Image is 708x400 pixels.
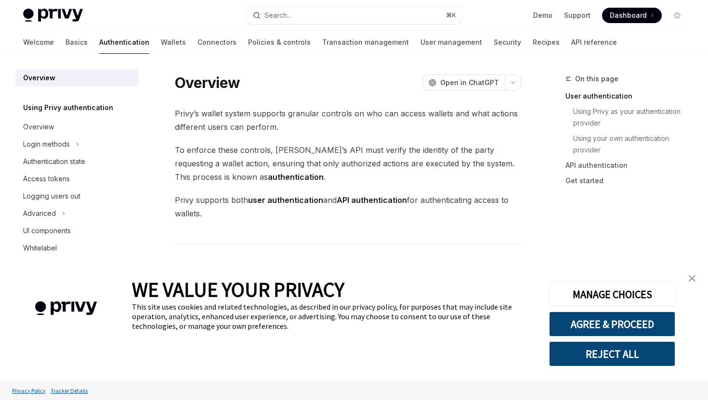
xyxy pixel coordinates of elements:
[15,118,139,136] a: Overview
[23,121,54,133] div: Overview
[23,9,83,22] img: light logo
[15,153,139,170] a: Authentication state
[494,31,521,54] a: Security
[682,269,702,288] a: close banner
[565,158,693,173] a: API authentication
[564,11,590,20] a: Support
[10,382,48,399] a: Privacy Policy
[246,7,461,24] button: Search...⌘K
[15,187,139,205] a: Logging users out
[14,287,118,329] img: company logo
[248,31,311,54] a: Policies & controls
[602,8,662,23] a: Dashboard
[446,12,456,19] span: ⌘ K
[23,225,71,237] div: UI components
[23,138,70,150] div: Login methods
[66,31,88,54] a: Basics
[23,208,56,219] div: Advanced
[23,31,54,54] a: Welcome
[15,136,139,153] button: Login methods
[264,10,291,21] div: Search...
[549,282,675,307] button: MANAGE CHOICES
[420,31,482,54] a: User management
[175,143,521,184] span: To enforce these controls, [PERSON_NAME]’s API must verify the identity of the party requesting a...
[565,88,693,104] a: User authentication
[175,74,240,91] h1: Overview
[565,173,693,188] a: Get started
[15,205,139,222] button: Advanced
[132,277,344,302] span: WE VALUE YOUR PRIVACY
[161,31,186,54] a: Wallets
[549,341,675,366] button: REJECT ALL
[15,239,139,257] a: Whitelabel
[575,73,618,85] span: On this page
[322,31,409,54] a: Transaction management
[23,173,70,185] div: Access tokens
[337,195,407,205] strong: API authentication
[23,72,55,84] div: Overview
[48,382,90,399] a: Tracker Details
[549,312,675,337] button: AGREE & PROCEED
[689,275,695,282] img: close banner
[197,31,236,54] a: Connectors
[268,172,324,182] strong: authentication
[565,104,693,131] a: Using Privy as your authentication provider
[440,78,499,87] span: Open in ChatGPT
[422,75,505,91] button: Open in ChatGPT
[669,8,685,23] button: Toggle dark mode
[565,131,693,158] a: Using your own authentication provider
[610,11,647,20] span: Dashboard
[15,170,139,187] a: Access tokens
[533,31,560,54] a: Recipes
[175,107,521,134] span: Privy’s wallet system supports granular controls on who can access wallets and what actions diffe...
[23,190,80,202] div: Logging users out
[15,69,139,87] a: Overview
[175,193,521,220] span: Privy supports both and for authenticating access to wallets.
[99,31,149,54] a: Authentication
[132,302,535,331] div: This site uses cookies and related technologies, as described in our privacy policy, for purposes...
[23,102,113,113] h5: Using Privy authentication
[533,11,552,20] a: Demo
[23,156,85,167] div: Authentication state
[15,222,139,239] a: UI components
[248,195,323,205] strong: user authentication
[23,242,57,254] div: Whitelabel
[571,31,617,54] a: API reference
